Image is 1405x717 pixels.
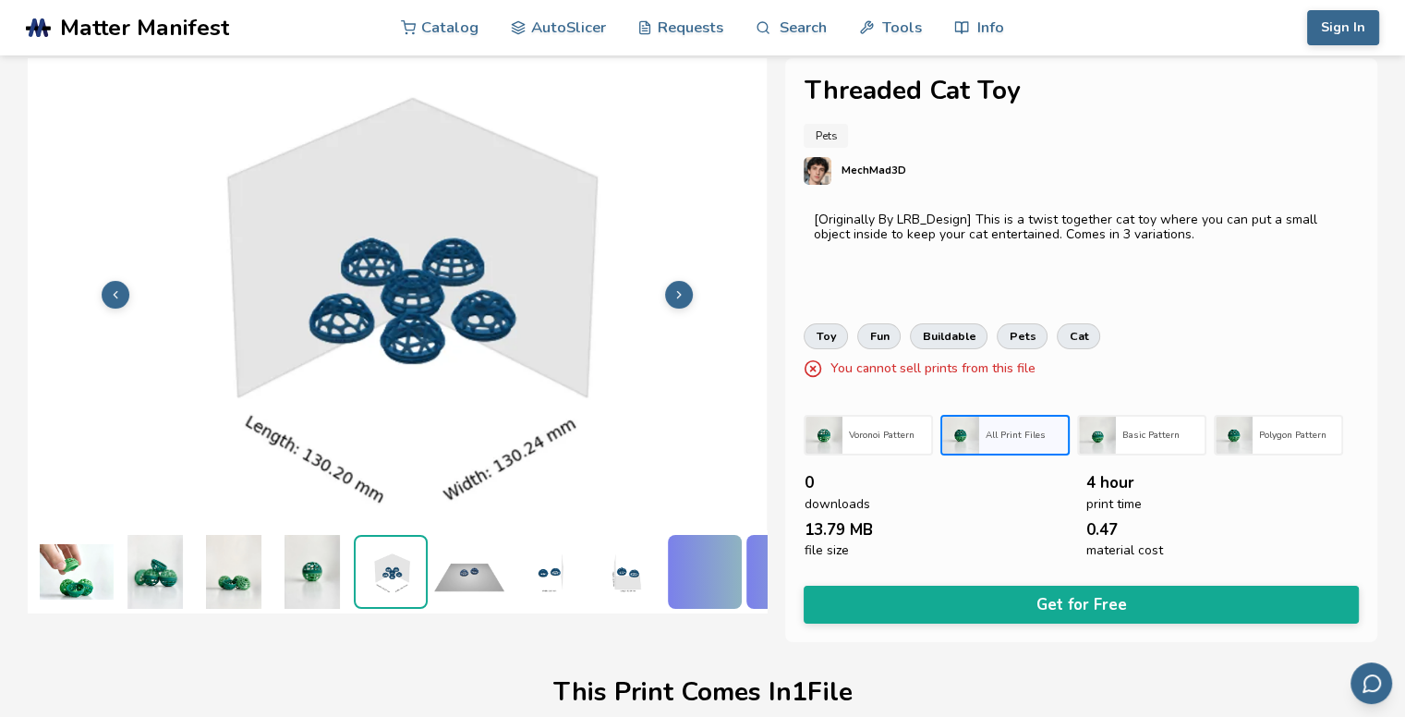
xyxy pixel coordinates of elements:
button: Sign In [1307,10,1379,45]
button: Voronoi PatternVoronoi Pattern [804,415,933,456]
span: 4 hour [1086,474,1134,492]
span: file size [804,543,848,558]
img: All Print Files [942,417,979,454]
span: material cost [1086,543,1163,558]
img: MechMad3D's profile [804,157,831,185]
h3: Basic Pattern [1121,430,1199,441]
button: Basic PatternBasic Pattern [1077,415,1206,456]
h1: Threaded Cat Toy [804,77,1358,105]
img: 1_3D_Dimensions [589,535,663,609]
h3: Polygon Pattern [1258,430,1336,441]
img: 1_3D_Dimensions [356,537,426,607]
span: print time [1086,497,1142,512]
a: MechMad3D's profileMechMad3D [804,157,1358,203]
button: Send feedback via email [1350,662,1392,704]
button: All Print FilesAll Print Files [940,415,1070,456]
span: Matter Manifest [60,15,229,41]
button: Get for Free [804,586,1358,624]
a: cat [1057,323,1100,349]
span: 13.79 MB [804,521,872,539]
h3: Voronoi Pattern [848,430,926,441]
a: fun [857,323,901,349]
h3: All Print Files [985,430,1062,441]
button: Polygon PatternPolygon Pattern [1214,415,1343,456]
p: You cannot sell prints from this file [830,358,1035,378]
p: MechMad3D [841,161,905,180]
img: 1_Print_Preview [432,535,506,609]
a: pets [997,323,1048,349]
img: Polygon Pattern [1216,417,1253,454]
a: toy [804,323,848,349]
img: Voronoi Pattern [805,417,842,454]
p: [Originally By LRB_Design] This is a twist together cat toy where you can put a small object insi... [813,213,1349,242]
a: Pets [804,124,848,148]
img: 1_3D_Dimensions [511,535,585,609]
span: 0 [804,474,813,492]
span: 0.47 [1086,521,1118,539]
h1: This Print Comes In 1 File [553,678,853,707]
span: downloads [804,497,869,512]
img: Basic Pattern [1079,417,1116,454]
a: buildable [910,323,987,349]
